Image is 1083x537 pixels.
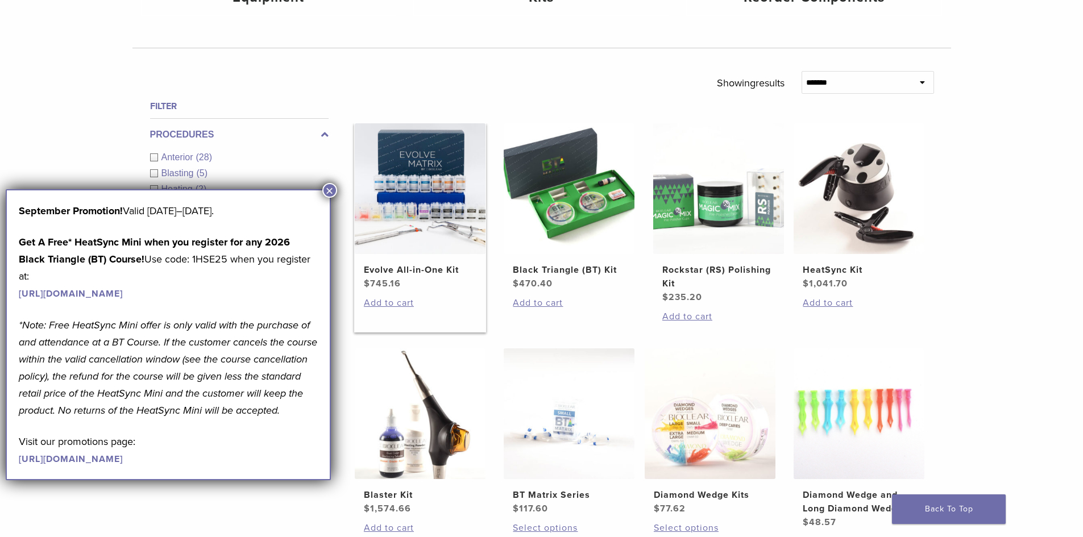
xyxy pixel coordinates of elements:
[513,263,625,277] h2: Black Triangle (BT) Kit
[717,71,785,95] p: Showing results
[653,123,784,254] img: Rockstar (RS) Polishing Kit
[19,288,123,299] a: [URL][DOMAIN_NAME]
[364,488,476,502] h2: Blaster Kit
[793,123,926,290] a: HeatSync KitHeatSync Kit $1,041.70
[654,503,686,514] bdi: 77.62
[513,488,625,502] h2: BT Matrix Series
[503,348,636,515] a: BT Matrix SeriesBT Matrix Series $117.60
[644,348,777,515] a: Diamond Wedge KitsDiamond Wedge Kits $77.62
[803,296,915,310] a: Add to cart: “HeatSync Kit”
[662,292,702,303] bdi: 235.20
[196,184,207,194] span: (2)
[654,488,766,502] h2: Diamond Wedge Kits
[654,521,766,535] a: Select options for “Diamond Wedge Kits”
[19,234,318,302] p: Use code: 1HSE25 when you register at:
[161,168,197,178] span: Blasting
[364,263,476,277] h2: Evolve All-in-One Kit
[662,310,775,323] a: Add to cart: “Rockstar (RS) Polishing Kit”
[794,123,924,254] img: HeatSync Kit
[653,123,785,304] a: Rockstar (RS) Polishing KitRockstar (RS) Polishing Kit $235.20
[19,236,290,265] strong: Get A Free* HeatSync Mini when you register for any 2026 Black Triangle (BT) Course!
[892,494,1006,524] a: Back To Top
[364,296,476,310] a: Add to cart: “Evolve All-in-One Kit”
[803,278,809,289] span: $
[364,278,370,289] span: $
[513,503,548,514] bdi: 117.60
[794,348,924,479] img: Diamond Wedge and Long Diamond Wedge
[364,503,370,514] span: $
[19,202,318,219] p: Valid [DATE]–[DATE].
[803,278,848,289] bdi: 1,041.70
[196,152,212,162] span: (28)
[793,348,926,529] a: Diamond Wedge and Long Diamond WedgeDiamond Wedge and Long Diamond Wedge $48.57
[513,278,553,289] bdi: 470.40
[19,433,318,467] p: Visit our promotions page:
[161,152,196,162] span: Anterior
[364,503,411,514] bdi: 1,574.66
[19,205,123,217] strong: September Promotion!
[504,123,634,254] img: Black Triangle (BT) Kit
[19,453,123,465] a: [URL][DOMAIN_NAME]
[355,123,486,254] img: Evolve All-in-One Kit
[662,292,669,303] span: $
[513,296,625,310] a: Add to cart: “Black Triangle (BT) Kit”
[645,348,775,479] img: Diamond Wedge Kits
[150,128,329,141] label: Procedures
[196,168,208,178] span: (5)
[513,521,625,535] a: Select options for “BT Matrix Series”
[803,517,809,528] span: $
[803,263,915,277] h2: HeatSync Kit
[503,123,636,290] a: Black Triangle (BT) KitBlack Triangle (BT) Kit $470.40
[19,319,317,417] em: *Note: Free HeatSync Mini offer is only valid with the purchase of and attendance at a BT Course....
[504,348,634,479] img: BT Matrix Series
[322,183,337,198] button: Close
[662,263,775,290] h2: Rockstar (RS) Polishing Kit
[354,123,487,290] a: Evolve All-in-One KitEvolve All-in-One Kit $745.16
[513,278,519,289] span: $
[355,348,486,479] img: Blaster Kit
[513,503,519,514] span: $
[150,99,329,113] h4: Filter
[803,488,915,515] h2: Diamond Wedge and Long Diamond Wedge
[161,184,196,194] span: Heating
[654,503,660,514] span: $
[354,348,487,515] a: Blaster KitBlaster Kit $1,574.66
[803,517,836,528] bdi: 48.57
[364,521,476,535] a: Add to cart: “Blaster Kit”
[364,278,401,289] bdi: 745.16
